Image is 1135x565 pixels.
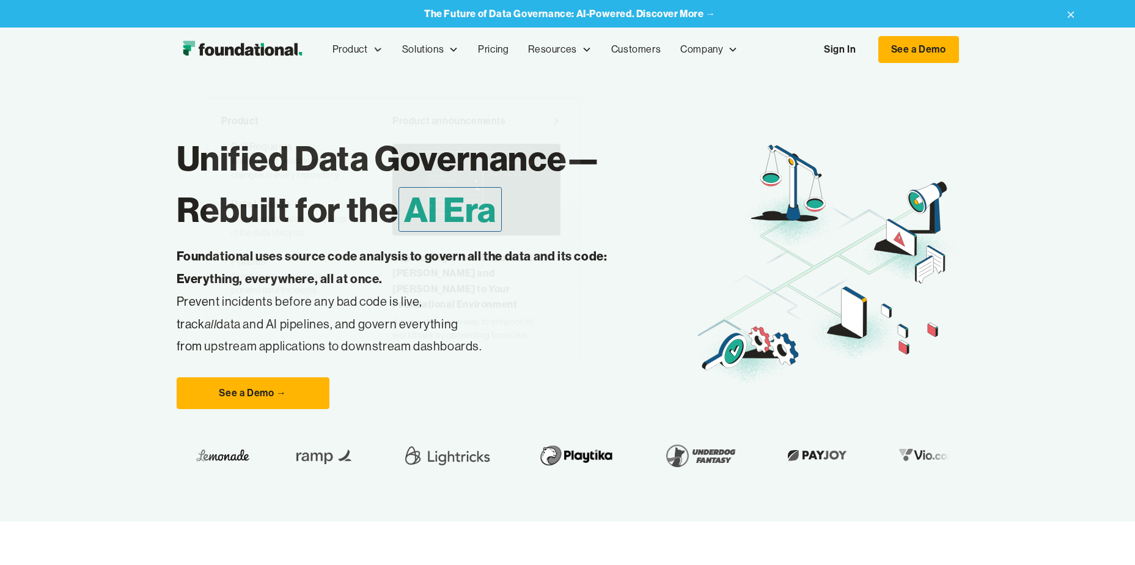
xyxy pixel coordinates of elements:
img: Foundational Logo [177,37,308,62]
div: Product [221,113,358,129]
a: Pull RequestsAnalyze and validate code changes in every repository [221,134,358,186]
div: Track and visualize every step in the data lifecycle [231,212,348,240]
em: all [205,316,217,331]
img: Underdog Fantasy [650,438,733,473]
strong: Foundational uses source code analysis to govern all the data and its code: Everything, everywher... [177,248,608,286]
div: Create rules and policies to prevent data incidents [231,270,348,297]
a: Pricing [468,29,518,70]
div: Product [323,29,392,70]
div: Resources [528,42,576,57]
img: Playtika [523,438,611,473]
a: Data LineageTrack and visualize every step in the data lifecycle [221,191,358,244]
div: Product announcements [392,113,506,129]
a: home [177,37,308,62]
img: Lemonade [186,446,240,465]
div: Analyze and validate code changes in every repository [231,154,348,182]
a: PoliciesCreate rules and policies to prevent data incidents [221,249,358,301]
a: Product announcements [392,113,560,129]
a: Sign In [812,37,868,62]
div: Company [680,42,723,57]
div: Policies [231,254,266,270]
img: Vio.com [883,446,954,465]
div: Product [332,42,368,57]
div: Company [670,29,747,70]
img: Lightricks [391,438,484,473]
p: Prevent incidents before any bad code is live, track data and AI pipelines, and govern everything... [177,245,646,358]
div: Solutions [392,29,468,70]
img: Ramp [279,438,352,473]
a: The Future of Data Governance: AI-Powered. Discover More → [424,7,716,20]
div: Announcing a new way to enhance AI workflows by connecting tools like [PERSON_NAME] and [PERSON_N... [392,315,560,342]
nav: Product [206,98,581,363]
a: Supercharge Your AI: Connect [PERSON_NAME] and [PERSON_NAME] to Your Foundational EnvironmentAnno... [392,139,560,347]
div: Solutions [402,42,444,57]
div: Resources [518,29,601,70]
a: Customers [601,29,670,70]
div: Supercharge Your AI: Connect [PERSON_NAME] and [PERSON_NAME] to Your Foundational Environment [392,250,560,312]
h1: Unified Data Governance— Rebuilt for the [177,133,698,235]
a: See a Demo [878,36,959,63]
a: See a Demo → [177,377,329,409]
img: Payjoy [772,446,844,465]
div: Pull Requests [231,139,293,155]
div: Data Lineage [231,196,290,212]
